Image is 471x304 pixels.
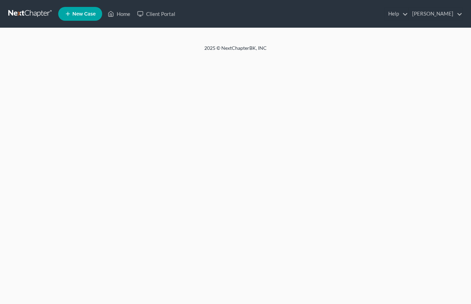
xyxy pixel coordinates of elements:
[58,7,102,21] new-legal-case-button: New Case
[134,8,179,20] a: Client Portal
[38,45,433,57] div: 2025 © NextChapterBK, INC
[104,8,134,20] a: Home
[409,8,462,20] a: [PERSON_NAME]
[385,8,408,20] a: Help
